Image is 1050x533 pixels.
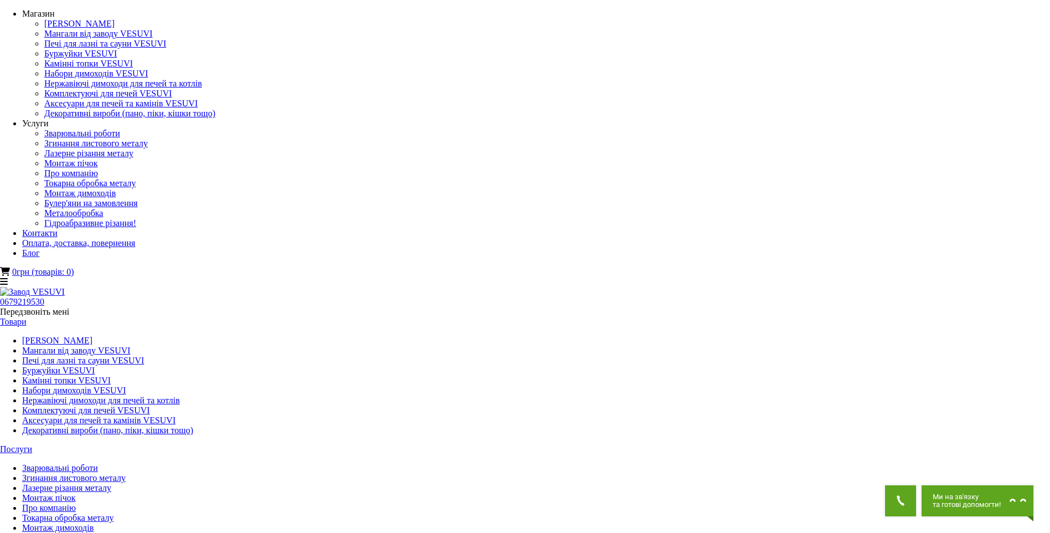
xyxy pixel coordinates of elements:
[22,473,126,483] a: Згинання листового металу
[44,168,98,178] a: Про компанію
[44,99,198,108] a: Аксесуари для печей та камінів VESUVI
[22,503,76,512] a: Про компанію
[22,513,113,522] a: Токарна обробка металу
[44,19,115,28] a: [PERSON_NAME]
[22,396,180,405] a: Нержавіючі димоходи для печей та котлів
[44,148,133,158] a: Лазерне різання металу
[22,426,193,435] a: Декоративні вироби (пано, піки, кішки тощо)
[44,39,166,48] a: Печі для лазні та сауни VESUVI
[22,386,126,395] a: Набори димоходів VESUVI
[44,49,117,58] a: Буржуйки VESUVI
[22,336,92,345] a: [PERSON_NAME]
[22,406,150,415] a: Комплектуючі для печей VESUVI
[22,523,94,532] a: Монтаж димоходів
[44,139,148,148] a: Згинання листового металу
[22,119,1050,129] div: Услуги
[44,129,120,138] a: Зварювальні роботи
[22,366,95,375] a: Буржуйки VESUVI
[922,485,1033,516] button: Chat button
[44,158,98,168] a: Монтаж пічок
[933,501,1001,509] span: та готові допомогти!
[22,228,58,238] a: Контакти
[44,198,138,208] a: Булер'яни на замовлення
[44,79,202,88] a: Нержавіючі димоходи для печей та котлів
[44,59,133,68] a: Камінні топки VESUVI
[22,483,111,493] a: Лазерне різання металу
[22,416,175,425] a: Аксесуари для печей та камінів VESUVI
[44,89,172,98] a: Комплектуючі для печей VESUVI
[12,267,74,276] a: 0грн (товарів: 0)
[44,218,136,228] a: Гідроабразивне різання!
[22,356,144,365] a: Печі для лазні та сауни VESUVI
[933,493,1001,501] span: Ми на зв'язку
[44,208,103,218] a: Металообробка
[44,29,153,38] a: Мангали від заводу VESUVI
[44,69,148,78] a: Набори димоходів VESUVI
[22,493,76,503] a: Монтаж пічок
[885,485,916,516] button: Get Call button
[22,376,111,385] a: Камінні топки VESUVI
[22,238,135,248] a: Оплата, доставка, повернення
[22,346,131,355] a: Мангали від заводу VESUVI
[44,109,215,118] a: Декоративні вироби (пано, піки, кішки тощо)
[44,178,136,188] a: Токарна обробка металу
[44,188,116,198] a: Монтаж димоходів
[22,463,98,473] a: Зварювальні роботи
[22,9,1050,19] div: Магазин
[22,248,40,258] a: Блог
